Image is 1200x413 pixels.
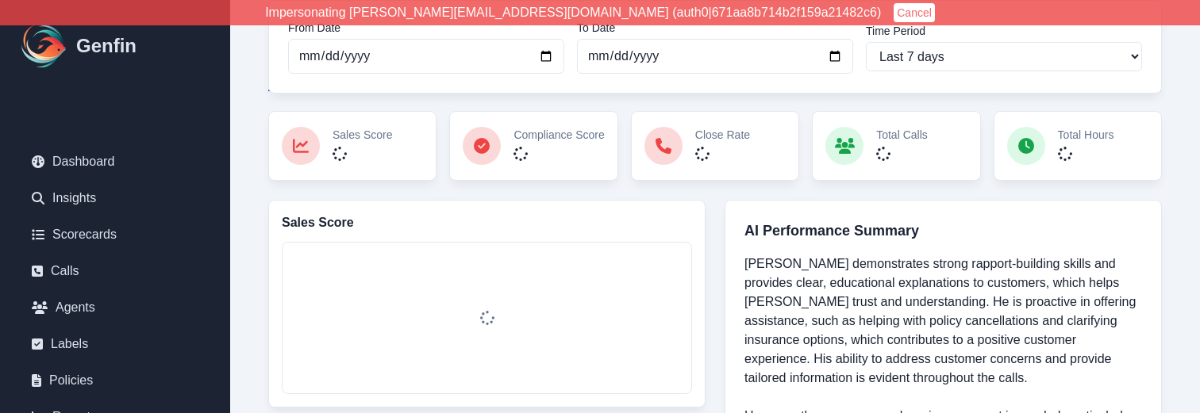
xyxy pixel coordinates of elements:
[333,127,392,143] p: Sales Score
[744,220,1142,242] h3: AI Performance Summary
[513,127,604,143] p: Compliance Score
[19,219,211,250] a: Scorecards
[577,20,853,36] label: To Date
[19,182,211,214] a: Insights
[282,213,692,232] h3: Sales Score
[866,23,1142,39] label: Time Period
[19,255,211,287] a: Calls
[1058,127,1114,143] p: Total Hours
[19,292,211,323] a: Agents
[19,146,211,178] a: Dashboard
[288,20,564,36] label: From Date
[19,365,211,396] a: Policies
[695,127,750,143] p: Close Rate
[19,21,70,71] img: Logo
[894,3,935,22] button: Cancel
[19,328,211,360] a: Labels
[76,33,137,59] h1: Genfin
[876,127,928,143] p: Total Calls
